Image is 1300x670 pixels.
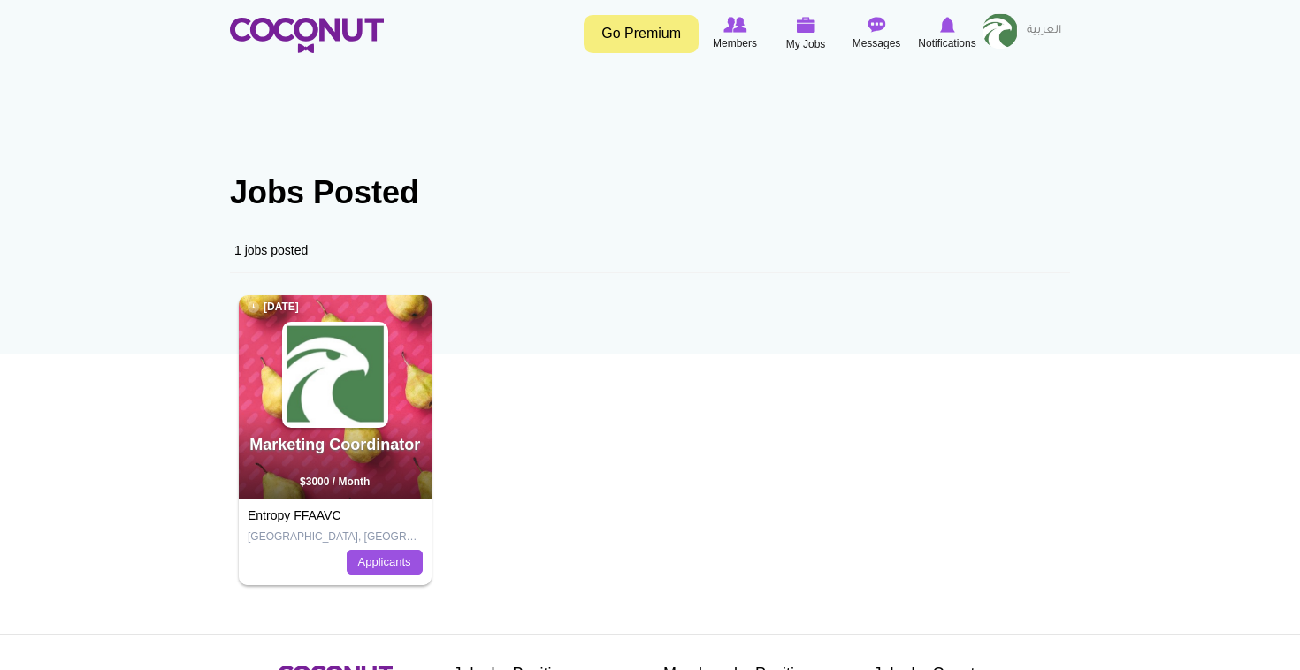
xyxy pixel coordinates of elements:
p: [GEOGRAPHIC_DATA], [GEOGRAPHIC_DATA] [248,529,423,544]
img: Messages [868,17,885,33]
img: Home [230,18,384,53]
a: My Jobs My Jobs [770,13,841,55]
span: Members [713,34,757,52]
h1: Jobs Posted [230,175,1070,210]
a: Browse Members Members [700,13,770,54]
a: Applicants [347,550,423,575]
img: Browse Members [723,17,746,33]
div: 1 jobs posted [230,228,1070,273]
a: Notifications Notifications [912,13,983,54]
a: Entropy FFAAVC [248,508,341,522]
span: My Jobs [786,35,826,53]
span: Notifications [918,34,975,52]
a: Marketing Coordinator [249,436,420,453]
span: Messages [853,34,901,52]
a: العربية [1018,13,1070,49]
span: [DATE] [248,300,299,315]
span: $3000 / Month [300,476,370,488]
img: My Jobs [796,17,815,33]
a: Messages Messages [841,13,912,54]
a: Go Premium [584,15,699,53]
img: Notifications [940,17,955,33]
